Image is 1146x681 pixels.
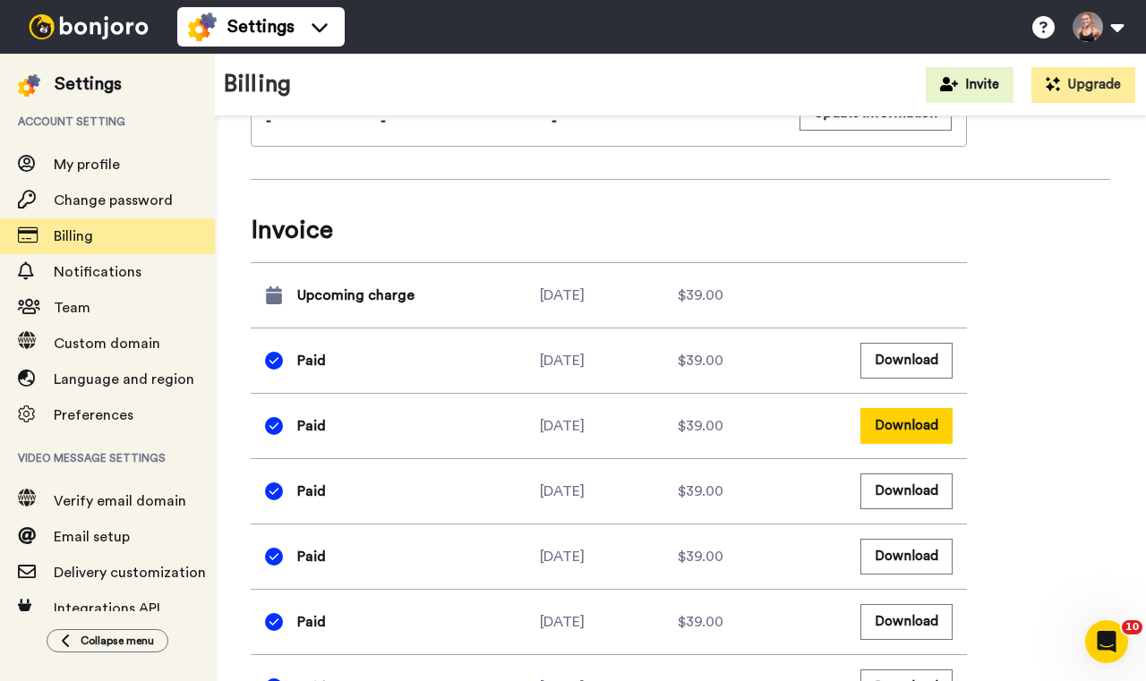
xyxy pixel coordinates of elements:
[678,546,723,567] span: $39.00
[540,481,678,502] div: [DATE]
[54,494,186,508] span: Verify email domain
[1031,67,1135,103] button: Upgrade
[54,193,173,208] span: Change password
[251,212,967,248] span: Invoice
[552,114,557,128] span: -
[54,372,194,387] span: Language and region
[540,285,678,306] div: [DATE]
[266,114,271,128] span: -
[55,72,122,97] div: Settings
[678,415,723,437] span: $39.00
[54,301,90,315] span: Team
[678,611,723,633] span: $39.00
[297,350,326,371] span: Paid
[81,634,154,648] span: Collapse menu
[1122,620,1142,634] span: 10
[860,604,953,639] button: Download
[540,611,678,633] div: [DATE]
[227,14,295,39] span: Settings
[54,265,141,279] span: Notifications
[54,601,160,616] span: Integrations API
[860,408,953,443] button: Download
[678,481,723,502] span: $39.00
[926,67,1013,103] button: Invite
[297,285,415,306] span: Upcoming charge
[21,14,156,39] img: bj-logo-header-white.svg
[297,415,326,437] span: Paid
[860,473,953,508] button: Download
[860,539,953,574] button: Download
[540,415,678,437] div: [DATE]
[678,285,816,306] div: $39.00
[297,481,326,502] span: Paid
[224,72,291,98] h1: Billing
[1085,620,1128,663] iframe: Intercom live chat
[54,229,93,243] span: Billing
[54,336,160,351] span: Custom domain
[18,74,40,97] img: settings-colored.svg
[297,546,326,567] span: Paid
[297,611,326,633] span: Paid
[540,546,678,567] div: [DATE]
[54,408,133,422] span: Preferences
[54,566,206,580] span: Delivery customization
[860,343,953,378] button: Download
[188,13,217,41] img: settings-colored.svg
[678,350,723,371] span: $39.00
[540,350,678,371] div: [DATE]
[47,629,168,652] button: Collapse menu
[54,157,120,172] span: My profile
[54,530,130,544] span: Email setup
[381,114,386,128] span: -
